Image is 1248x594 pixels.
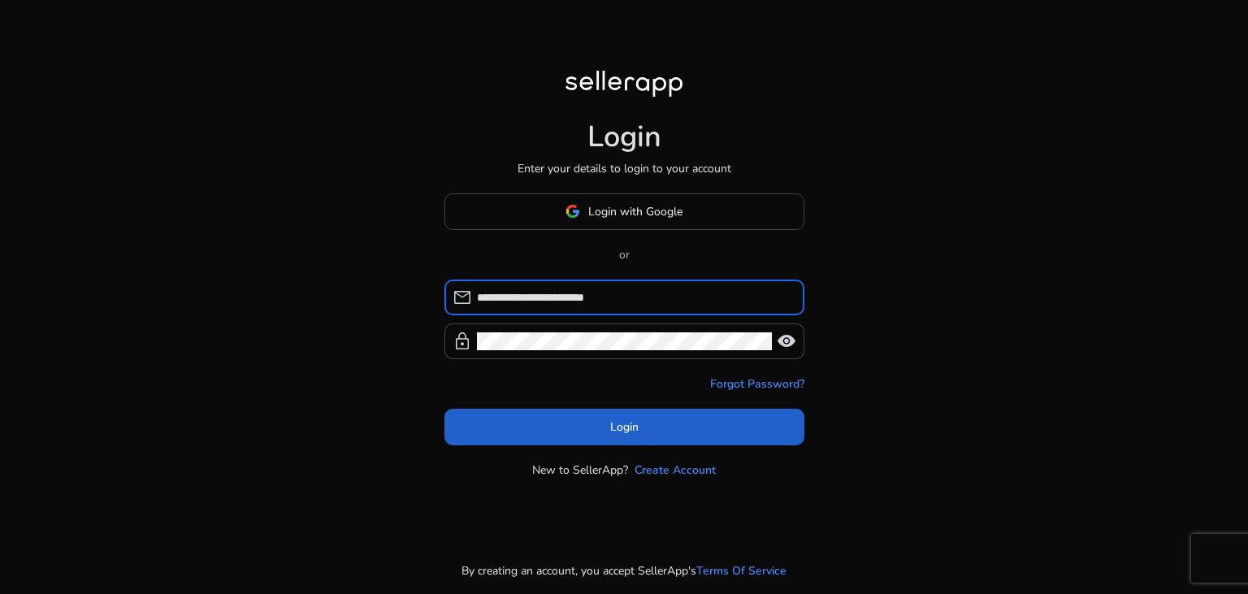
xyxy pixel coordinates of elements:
p: or [444,246,804,263]
span: Login with Google [588,203,682,220]
button: Login [444,409,804,445]
h1: Login [587,119,661,154]
button: Login with Google [444,193,804,230]
span: Login [610,418,639,436]
span: visibility [777,332,796,351]
p: Enter your details to login to your account [518,160,731,177]
p: New to SellerApp? [532,462,628,479]
span: lock [453,332,472,351]
a: Forgot Password? [710,375,804,392]
img: google-logo.svg [565,204,580,219]
span: mail [453,288,472,307]
a: Terms Of Service [696,562,786,579]
a: Create Account [635,462,716,479]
